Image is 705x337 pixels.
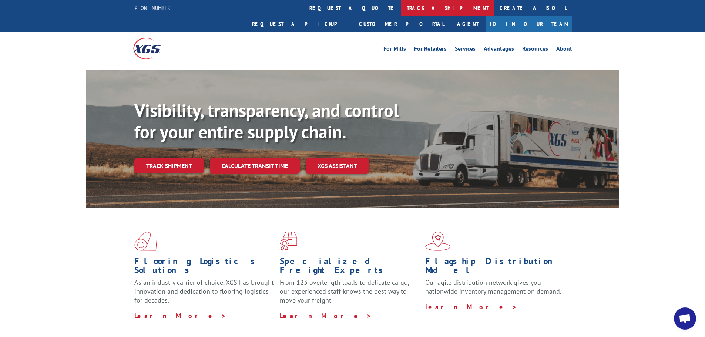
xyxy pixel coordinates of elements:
a: Services [455,46,476,54]
a: Join Our Team [486,16,572,32]
a: About [556,46,572,54]
a: Resources [522,46,548,54]
img: xgs-icon-focused-on-flooring-red [280,232,297,251]
a: Request a pickup [246,16,353,32]
img: xgs-icon-flagship-distribution-model-red [425,232,451,251]
a: For Retailers [414,46,447,54]
a: Learn More > [134,311,226,320]
b: Visibility, transparency, and control for your entire supply chain. [134,99,399,143]
a: Learn More > [280,311,372,320]
h1: Specialized Freight Experts [280,257,420,278]
a: [PHONE_NUMBER] [133,4,172,11]
a: Track shipment [134,158,204,173]
a: For Mills [383,46,406,54]
a: Learn More > [425,303,517,311]
a: Customer Portal [353,16,450,32]
h1: Flooring Logistics Solutions [134,257,274,278]
img: xgs-icon-total-supply-chain-intelligence-red [134,232,157,251]
a: Calculate transit time [210,158,300,174]
a: Agent [450,16,486,32]
a: XGS ASSISTANT [306,158,369,174]
span: As an industry carrier of choice, XGS has brought innovation and dedication to flooring logistics... [134,278,274,304]
span: Our agile distribution network gives you nationwide inventory management on demand. [425,278,561,296]
p: From 123 overlength loads to delicate cargo, our experienced staff knows the best way to move you... [280,278,420,311]
h1: Flagship Distribution Model [425,257,565,278]
a: Open chat [674,307,696,330]
a: Advantages [484,46,514,54]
